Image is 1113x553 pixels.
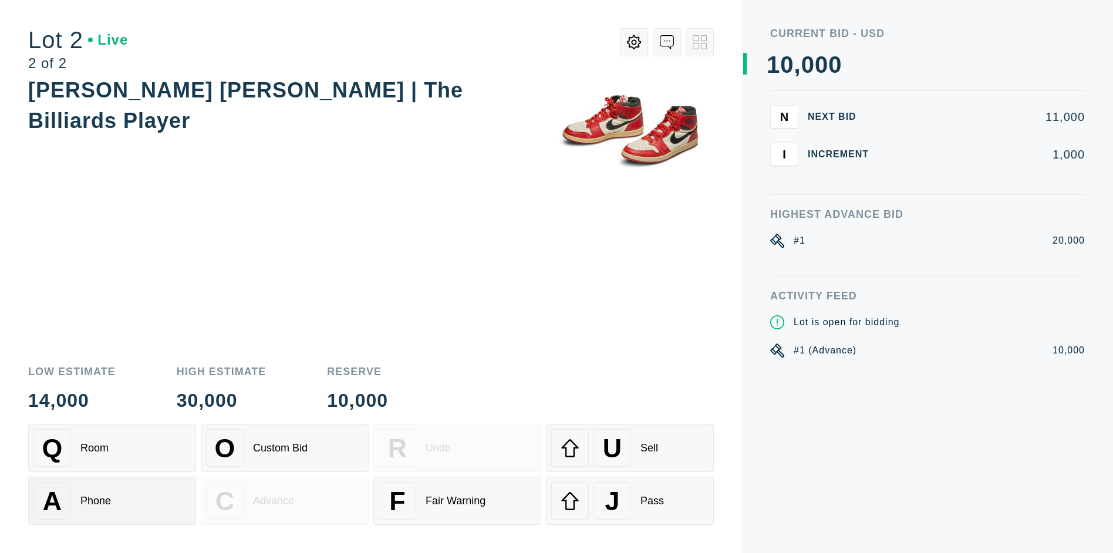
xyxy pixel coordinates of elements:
[80,442,109,454] div: Room
[253,442,308,454] div: Custom Bid
[215,486,234,516] span: C
[42,433,63,463] span: Q
[888,149,1085,160] div: 1,000
[28,28,128,52] div: Lot 2
[794,53,801,288] div: ,
[88,33,128,47] div: Live
[770,291,1085,301] div: Activity Feed
[201,477,369,525] button: CAdvance
[177,391,267,410] div: 30,000
[373,477,541,525] button: FFair Warning
[426,442,451,454] div: Undo
[780,110,788,123] span: N
[43,486,62,516] span: A
[28,366,116,377] div: Low Estimate
[767,53,780,76] div: 1
[28,56,128,70] div: 2 of 2
[808,150,878,159] div: Increment
[373,424,541,472] button: RUndo
[177,366,267,377] div: High Estimate
[605,486,619,516] span: J
[28,424,196,472] button: QRoom
[546,424,714,472] button: USell
[80,495,111,507] div: Phone
[28,78,463,133] div: [PERSON_NAME] [PERSON_NAME] | The Billiards Player
[603,433,622,463] span: U
[801,53,815,76] div: 0
[253,495,294,507] div: Advance
[783,147,786,161] span: I
[770,209,1085,220] div: Highest Advance Bid
[794,315,899,329] div: Lot is open for bidding
[327,366,388,377] div: Reserve
[794,234,805,248] div: #1
[327,391,388,410] div: 10,000
[828,53,842,76] div: 0
[770,143,798,166] button: I
[426,495,485,507] div: Fair Warning
[215,433,235,463] span: O
[640,495,664,507] div: Pass
[1053,234,1085,248] div: 20,000
[808,112,878,122] div: Next Bid
[388,433,407,463] span: R
[815,53,828,76] div: 0
[389,486,405,516] span: F
[640,442,658,454] div: Sell
[794,343,856,358] div: #1 (Advance)
[28,391,116,410] div: 14,000
[1053,343,1085,358] div: 10,000
[780,53,794,76] div: 0
[770,28,1085,39] div: Current Bid - USD
[28,477,196,525] button: APhone
[888,111,1085,123] div: 11,000
[546,477,714,525] button: JPass
[201,424,369,472] button: OCustom Bid
[770,105,798,129] button: N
